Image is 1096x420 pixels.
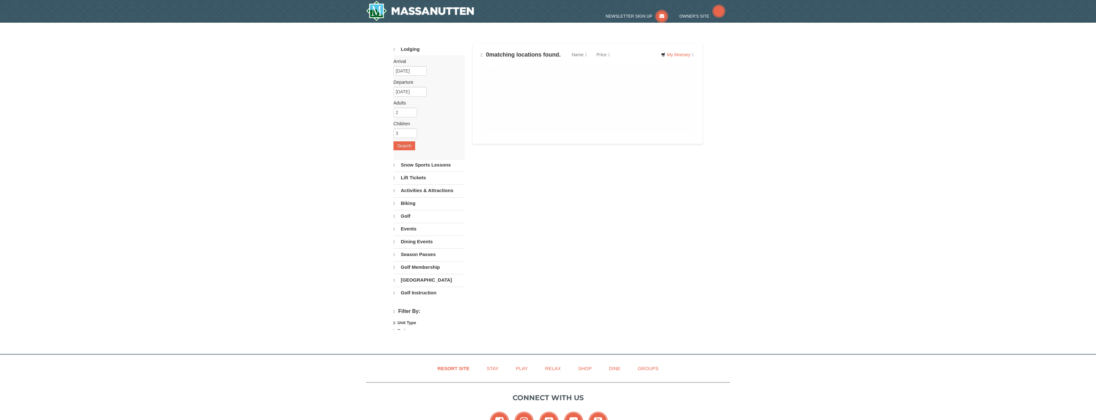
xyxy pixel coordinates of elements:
[479,361,506,376] a: Stay
[398,328,418,333] strong: Bedrooms
[393,210,465,222] a: Golf
[508,361,536,376] a: Play
[570,361,600,376] a: Shop
[606,14,668,19] a: Newsletter Sign Up
[630,361,666,376] a: Groups
[393,121,460,127] label: Children
[393,274,465,286] a: [GEOGRAPHIC_DATA]
[393,261,465,273] a: Golf Membership
[393,79,460,85] label: Departure
[567,48,591,61] a: Name
[393,236,465,248] a: Dining Events
[485,68,514,73] strong: We are sorry!
[393,184,465,197] a: Activities & Attractions
[592,48,615,61] a: Price
[430,361,477,376] a: Resort Site
[537,361,569,376] a: Relax
[393,159,465,171] a: Snow Sports Lessons
[393,172,465,184] a: Lift Tickets
[393,141,415,150] button: Search
[393,248,465,261] a: Season Passes
[498,126,574,131] a: [EMAIL_ADDRESS][DOMAIN_NAME]
[393,287,465,299] a: Golf Instruction
[601,361,628,376] a: Dine
[481,65,695,134] div: Due to the dates selected or number of guests in your party we are not showing availability for y...
[606,14,652,19] span: Newsletter Sign Up
[657,50,698,59] a: My Itinerary
[393,43,465,55] a: Lodging
[398,320,416,325] strong: Unit Type
[366,1,474,21] a: Massanutten Resort
[393,223,465,235] a: Events
[366,1,474,21] img: Massanutten Resort Logo
[680,14,710,19] span: Owner's Site
[393,308,465,315] h4: Filter By:
[680,14,726,19] a: Owner's Site
[393,197,465,209] a: Biking
[393,58,460,65] label: Arrival
[393,100,460,106] label: Adults
[366,393,730,403] p: Connect with us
